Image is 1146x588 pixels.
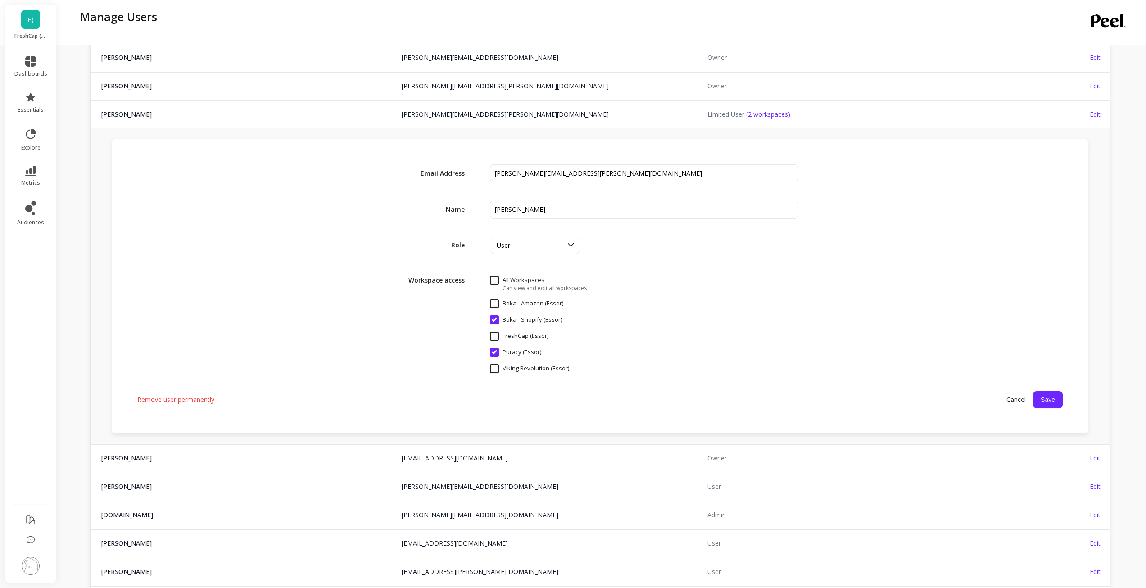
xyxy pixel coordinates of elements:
[137,395,214,404] span: Remove user permanently
[490,348,541,357] span: Puracy (Essor)
[402,82,609,90] a: [PERSON_NAME][EMAIL_ADDRESS][PERSON_NAME][DOMAIN_NAME]
[101,539,391,548] span: [PERSON_NAME]
[490,285,587,292] span: Can view and edit all workspaces
[402,511,558,519] a: [PERSON_NAME][EMAIL_ADDRESS][DOMAIN_NAME]
[402,53,558,62] a: [PERSON_NAME][EMAIL_ADDRESS][DOMAIN_NAME]
[490,332,548,341] span: FreshCap (Essor)
[402,482,558,491] a: [PERSON_NAME][EMAIL_ADDRESS][DOMAIN_NAME]
[702,44,1008,71] td: Owner
[746,110,790,119] span: (2 workspaces)
[702,444,1008,472] td: Owner
[101,511,391,520] span: [DOMAIN_NAME]
[101,567,391,576] span: [PERSON_NAME]
[1090,567,1101,576] span: Edit
[490,201,798,219] input: First Last
[702,529,1008,557] td: User
[490,276,587,285] span: All Workspaces
[17,219,44,226] span: audiences
[402,539,508,547] a: [EMAIL_ADDRESS][DOMAIN_NAME]
[702,558,1008,585] td: User
[22,557,40,575] img: profile picture
[14,70,47,77] span: dashboards
[101,53,391,62] span: [PERSON_NAME]
[402,454,508,462] a: [EMAIL_ADDRESS][DOMAIN_NAME]
[21,179,40,187] span: metrics
[1090,539,1101,547] span: Edit
[1090,511,1101,519] span: Edit
[402,110,609,119] a: [PERSON_NAME][EMAIL_ADDRESS][PERSON_NAME][DOMAIN_NAME]
[18,106,44,114] span: essentials
[1090,82,1101,90] span: Edit
[497,241,510,250] span: User
[702,473,1008,500] td: User
[999,392,1033,408] span: Cancel
[101,454,391,463] span: [PERSON_NAME]
[702,72,1008,100] td: Owner
[80,9,157,24] p: Manage Users
[14,32,47,40] p: FreshCap (Essor)
[490,364,569,373] span: Viking Revolution (Essor)
[27,14,34,25] span: F(
[1090,110,1101,119] span: Edit
[490,315,562,324] span: Boka - Shopify (Essor)
[402,272,465,285] span: Workspace access
[101,482,391,491] span: [PERSON_NAME]
[101,110,391,119] span: [PERSON_NAME]
[402,241,465,250] span: Role
[402,205,465,214] span: Name
[707,110,744,119] span: Limited User
[490,164,798,182] input: name@example.com
[101,82,391,91] span: [PERSON_NAME]
[402,567,558,576] a: [EMAIL_ADDRESS][PERSON_NAME][DOMAIN_NAME]
[1090,53,1101,62] span: Edit
[21,144,41,151] span: explore
[1090,482,1101,491] span: Edit
[702,501,1008,529] td: Admin
[402,169,465,178] span: Email Address
[490,299,563,308] span: Boka - Amazon (Essor)
[1033,391,1063,408] button: Save
[1090,454,1101,462] span: Edit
